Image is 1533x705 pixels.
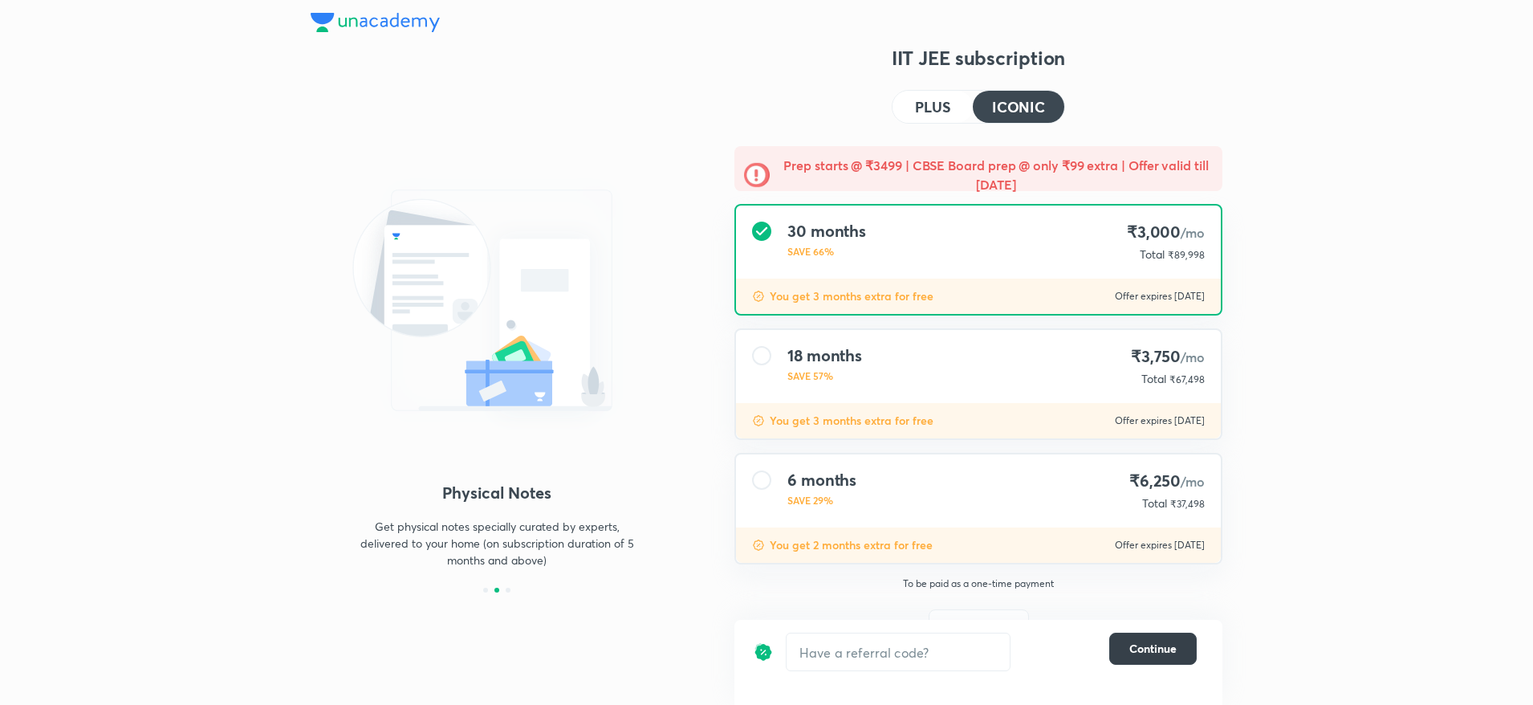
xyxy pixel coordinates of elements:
[1115,539,1205,552] p: Offer expires [DATE]
[787,222,866,241] h4: 30 months
[311,161,683,440] img: LMP_2_7b8126245a.svg
[1168,249,1205,261] span: ₹89,998
[1141,371,1166,387] p: Total
[1181,224,1205,241] span: /mo
[1169,373,1205,385] span: ₹67,498
[752,414,765,427] img: discount
[1115,414,1205,427] p: Offer expires [DATE]
[722,577,1235,590] p: To be paid as a one-time payment
[744,162,770,188] img: -
[973,91,1064,123] button: ICONIC
[1109,633,1197,665] button: Continue
[734,45,1222,71] h3: IIT JEE subscription
[770,537,933,553] p: You get 2 months extra for free
[949,617,1009,634] span: View all plans
[787,471,856,490] h4: 6 months
[1115,290,1205,303] p: Offer expires [DATE]
[787,634,1010,671] input: Have a referral code?
[1127,222,1205,243] h4: ₹3,000
[770,413,933,429] p: You get 3 months extra for free
[770,288,933,304] p: You get 3 months extra for free
[1181,348,1205,365] span: /mo
[357,518,636,568] p: Get physical notes specially curated by experts, delivered to your home (on subscription duration...
[915,100,950,114] h4: PLUS
[752,539,765,552] img: discount
[787,346,862,365] h4: 18 months
[1140,247,1165,263] p: Total
[754,633,773,671] img: discount
[1181,473,1205,490] span: /mo
[1129,641,1177,657] span: Continue
[992,100,1045,114] h4: ICONIC
[787,493,856,507] p: SAVE 29%
[1129,471,1205,492] h4: ₹6,250
[1131,346,1205,368] h4: ₹3,750
[929,609,1029,642] button: View all plans
[1170,498,1205,510] span: ₹37,498
[893,91,973,123] button: PLUS
[1142,495,1167,511] p: Total
[752,290,765,303] img: discount
[779,156,1213,194] h5: Prep starts @ ₹3499 | CBSE Board prep @ only ₹99 extra | Offer valid till [DATE]
[311,13,440,32] img: Company Logo
[787,369,862,383] p: SAVE 57%
[787,244,866,259] p: SAVE 66%
[311,481,683,505] h4: Physical Notes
